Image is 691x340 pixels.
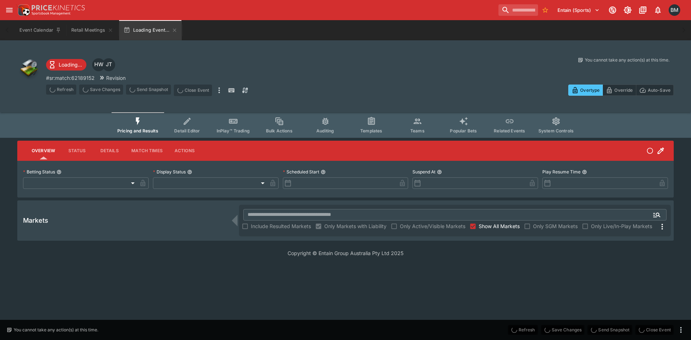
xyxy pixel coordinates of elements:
button: Toggle light/dark mode [621,4,634,17]
span: Include Resulted Markets [251,222,311,230]
span: Pricing and Results [117,128,158,133]
span: Detail Editor [174,128,200,133]
p: Play Resume Time [542,169,581,175]
span: Show All Markets [479,222,520,230]
button: Play Resume Time [582,169,587,174]
span: Only SGM Markets [533,222,578,230]
button: Scheduled Start [321,169,326,174]
span: Auditing [316,128,334,133]
p: Auto-Save [648,86,670,94]
div: Start From [568,85,674,96]
button: Select Tenant [553,4,604,16]
button: Auto-Save [636,85,674,96]
span: Teams [410,128,425,133]
button: Loading Event... [119,20,182,40]
span: Related Events [494,128,525,133]
p: Revision [106,74,126,82]
img: other.png [17,57,40,80]
button: Match Times [126,142,168,159]
button: Suspend At [437,169,442,174]
button: more [677,326,685,334]
button: Connected to PK [606,4,619,17]
svg: More [658,222,667,231]
div: Event type filters [112,112,579,138]
p: You cannot take any action(s) at this time. [585,57,669,63]
button: more [215,85,223,96]
button: Event Calendar [15,20,66,40]
p: Suspend At [412,169,435,175]
button: Byron Monk [667,2,682,18]
button: open drawer [3,4,16,17]
p: Scheduled Start [283,169,319,175]
button: Status [61,142,93,159]
button: Overtype [568,85,603,96]
img: Sportsbook Management [32,12,71,15]
button: Details [93,142,126,159]
div: Byron Monk [669,4,680,16]
p: Override [614,86,633,94]
span: Only Active/Visible Markets [400,222,465,230]
p: You cannot take any action(s) at this time. [14,327,98,333]
span: Bulk Actions [266,128,293,133]
button: Overview [26,142,61,159]
h5: Markets [23,216,48,225]
p: Loading... [59,61,82,68]
img: PriceKinetics Logo [16,3,30,17]
span: Only Live/In-Play Markets [591,222,652,230]
span: InPlay™ Trading [217,128,250,133]
button: Open [650,208,663,221]
span: Templates [360,128,382,133]
button: No Bookmarks [539,4,551,16]
div: Harry Walker [92,58,105,71]
button: Betting Status [57,169,62,174]
button: Documentation [636,4,649,17]
span: Only Markets with Liability [324,222,387,230]
button: Notifications [651,4,664,17]
button: Display Status [187,169,192,174]
button: Retail Meetings [67,20,117,40]
img: PriceKinetics [32,5,85,10]
span: Popular Bets [450,128,477,133]
input: search [498,4,538,16]
button: Override [602,85,636,96]
p: Display Status [153,169,186,175]
p: Copy To Clipboard [46,74,95,82]
span: System Controls [538,128,574,133]
div: Joshua Thomson [102,58,115,71]
p: Overtype [580,86,600,94]
button: Actions [168,142,201,159]
p: Betting Status [23,169,55,175]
